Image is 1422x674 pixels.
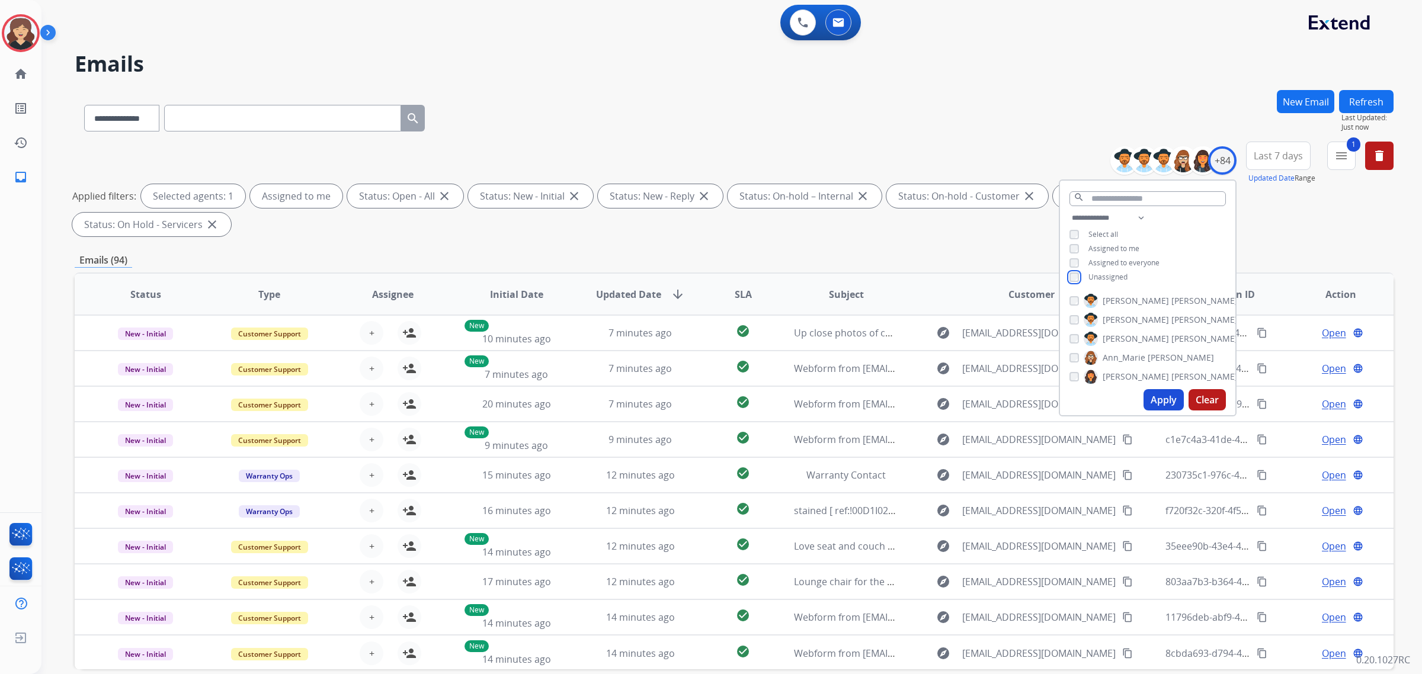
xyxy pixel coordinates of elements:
span: Customer [1008,287,1055,301]
span: 14 minutes ago [482,545,551,559]
div: Status: Open - All [347,184,463,208]
span: Open [1322,361,1346,375]
span: Open [1322,326,1346,340]
mat-icon: content_copy [1257,576,1267,587]
button: + [360,463,383,487]
span: Assignee [372,287,414,301]
span: New - Initial [118,648,173,660]
button: + [360,428,383,451]
p: New [465,355,489,367]
span: [EMAIL_ADDRESS][DOMAIN_NAME] [962,397,1116,411]
mat-icon: explore [936,610,950,624]
span: 230735c1-976c-4c2e-9e73-6f904db04a26 [1165,468,1345,482]
span: Up close photos of couch love seat and chair [794,326,994,339]
mat-icon: language [1353,541,1363,551]
span: New - Initial [118,612,173,624]
button: 1 [1327,142,1356,170]
mat-icon: check_circle [736,608,750,622]
span: Webform from [EMAIL_ADDRESS][DOMAIN_NAME] on [DATE] [794,397,1062,410]
button: + [360,605,383,629]
button: Refresh [1339,90,1394,113]
span: 803aa7b3-b364-4f17-aa2c-72347bcf807e [1165,575,1344,588]
span: Just now [1341,123,1394,132]
mat-icon: close [205,217,219,232]
mat-icon: person_add [402,361,417,375]
span: 12 minutes ago [606,575,675,588]
mat-icon: list_alt [14,101,28,115]
mat-icon: person_add [402,574,417,589]
span: Type [258,287,280,301]
mat-icon: close [856,189,870,203]
span: [PERSON_NAME] [1171,314,1238,326]
span: SLA [735,287,752,301]
span: New - Initial [118,363,173,375]
th: Action [1270,274,1394,315]
span: + [369,361,374,375]
span: 14 minutes ago [606,611,675,624]
span: 20 minutes ago [482,397,551,410]
span: Webform from [EMAIL_ADDRESS][DOMAIN_NAME] on [DATE] [794,433,1062,446]
span: 7 minutes ago [608,326,672,339]
span: [PERSON_NAME] [1171,295,1238,307]
span: New - Initial [118,505,173,518]
span: Initial Date [490,287,543,301]
span: [EMAIL_ADDRESS][DOMAIN_NAME] [962,326,1116,340]
span: Last 7 days [1254,153,1303,158]
p: Emails (94) [75,253,132,268]
span: 8cbda693-d794-44d0-871e-6a025672df36 [1165,647,1348,660]
span: 1 [1347,137,1360,152]
mat-icon: check_circle [736,395,750,409]
span: + [369,574,374,589]
div: Assigned to me [250,184,342,208]
mat-icon: check_circle [736,573,750,587]
span: [EMAIL_ADDRESS][DOMAIN_NAME] [962,646,1116,660]
span: New - Initial [118,470,173,482]
div: Status: On Hold - Pending Parts [1053,184,1234,208]
button: Last 7 days [1246,142,1311,170]
mat-icon: person_add [402,646,417,660]
span: New - Initial [118,541,173,553]
img: avatar [4,17,37,50]
span: 14 minutes ago [482,653,551,666]
button: New Email [1277,90,1334,113]
span: 7 minutes ago [608,362,672,375]
span: 11796deb-abf9-4bd9-af41-c600b1def760 [1165,611,1344,624]
span: 7 minutes ago [485,368,548,381]
span: [EMAIL_ADDRESS][DOMAIN_NAME] [962,574,1116,589]
span: Assigned to me [1088,243,1139,253]
span: 12 minutes ago [606,468,675,482]
mat-icon: language [1353,470,1363,480]
span: 7 minutes ago [608,397,672,410]
mat-icon: language [1353,399,1363,409]
span: 12 minutes ago [606,504,675,517]
mat-icon: content_copy [1257,505,1267,516]
span: New - Initial [118,399,173,411]
span: Open [1322,397,1346,411]
div: Status: On Hold - Servicers [72,213,231,236]
mat-icon: check_circle [736,360,750,374]
mat-icon: explore [936,646,950,660]
button: + [360,357,383,380]
mat-icon: close [567,189,581,203]
span: Ann_Marie [1103,352,1145,364]
span: + [369,503,374,518]
mat-icon: language [1353,612,1363,622]
mat-icon: home [14,67,28,81]
button: Apply [1144,389,1184,410]
mat-icon: content_copy [1257,470,1267,480]
mat-icon: language [1353,363,1363,374]
mat-icon: check_circle [736,644,750,659]
span: stained [ ref:!00D1I02L1Qo.!500Uj0jFHoH:ref ] [794,504,994,517]
p: Applied filters: [72,189,136,203]
p: New [465,320,489,332]
span: Select all [1088,229,1118,239]
mat-icon: content_copy [1257,363,1267,374]
mat-icon: content_copy [1257,612,1267,622]
span: Customer Support [231,328,308,340]
span: Unassigned [1088,272,1128,282]
span: 15 minutes ago [482,468,551,482]
mat-icon: person_add [402,432,417,447]
mat-icon: menu [1334,149,1349,163]
mat-icon: language [1353,434,1363,445]
mat-icon: content_copy [1122,541,1133,551]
